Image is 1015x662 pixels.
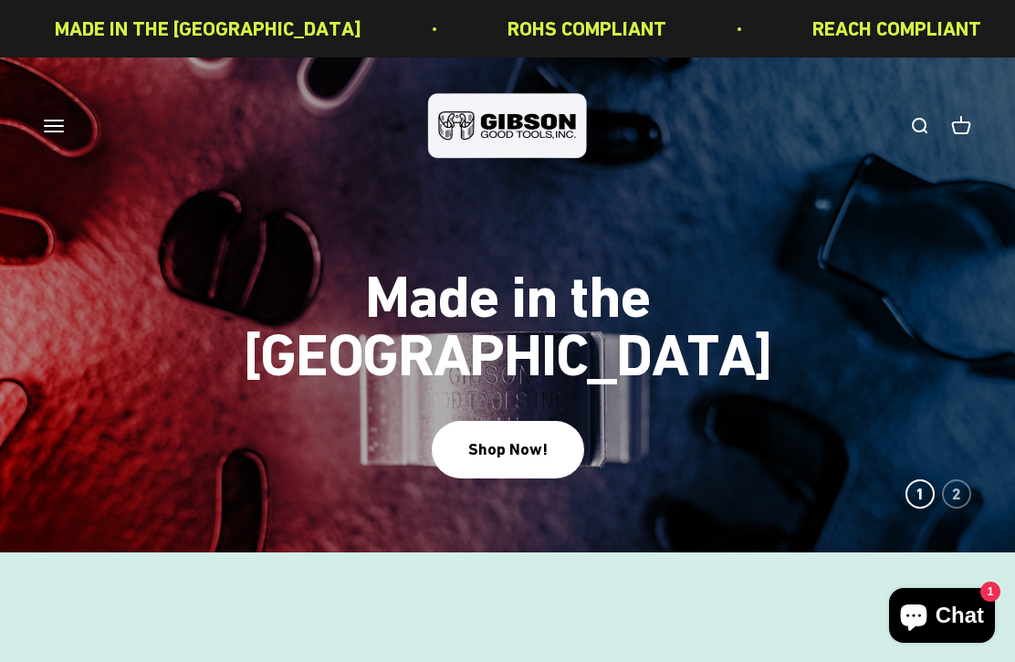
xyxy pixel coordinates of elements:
[432,421,584,478] button: Shop Now!
[27,13,334,45] p: MADE IN THE [GEOGRAPHIC_DATA]
[942,479,971,509] button: 2
[884,588,1000,647] inbox-online-store-chat: Shopify online store chat
[480,13,639,45] p: ROHS COMPLIANT
[785,13,954,45] p: REACH COMPLIANT
[905,479,935,509] button: 1
[152,321,863,389] split-lines: Made in the [GEOGRAPHIC_DATA]
[468,436,548,463] div: Shop Now!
